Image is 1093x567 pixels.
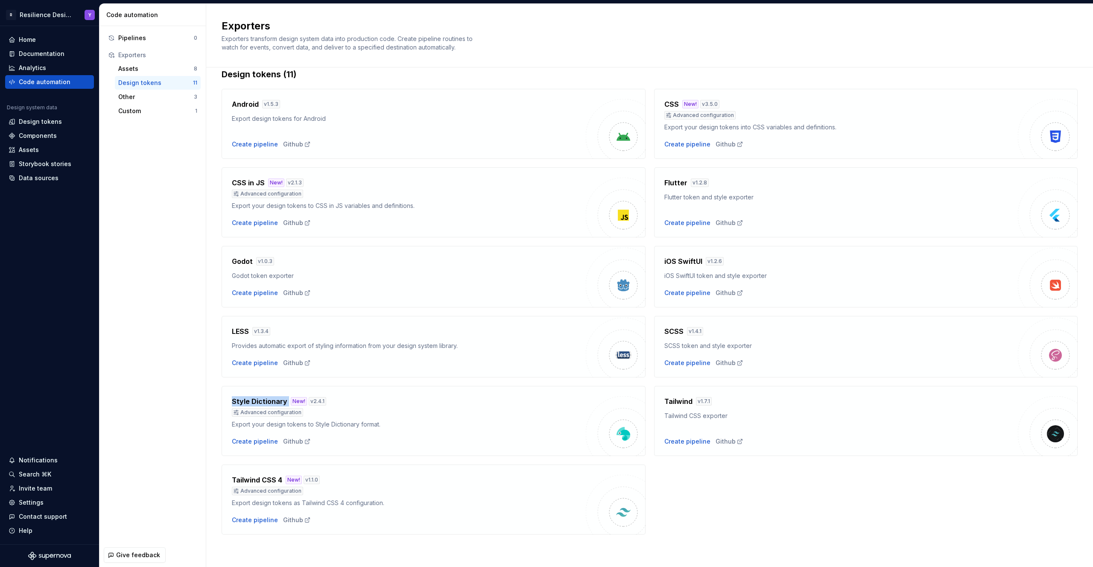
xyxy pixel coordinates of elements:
[687,327,703,336] div: v 1.4.1
[222,19,1067,33] h2: Exporters
[193,79,197,86] div: 11
[232,272,586,280] div: Godot token exporter
[232,420,586,429] div: Export your design tokens to Style Dictionary format.
[664,178,687,188] h4: Flutter
[232,190,303,198] div: Advanced configuration
[118,107,195,115] div: Custom
[232,140,278,149] div: Create pipeline
[283,289,311,297] a: Github
[664,99,679,109] h4: CSS
[5,61,94,75] a: Analytics
[283,359,311,367] a: Github
[19,50,64,58] div: Documentation
[232,359,278,367] button: Create pipeline
[5,75,94,89] a: Code automation
[19,526,32,535] div: Help
[19,117,62,126] div: Design tokens
[118,93,194,101] div: Other
[7,104,57,111] div: Design system data
[716,289,743,297] a: Github
[19,498,44,507] div: Settings
[19,132,57,140] div: Components
[5,524,94,538] button: Help
[118,64,194,73] div: Assets
[5,143,94,157] a: Assets
[232,487,303,495] div: Advanced configuration
[716,140,743,149] a: Github
[664,123,1018,132] div: Export your design tokens into CSS variables and definitions.
[664,111,736,120] div: Advanced configuration
[232,256,253,266] h4: Godot
[28,552,71,560] svg: Supernova Logo
[115,76,201,90] button: Design tokens11
[19,174,58,182] div: Data sources
[222,35,474,51] span: Exporters transform design system data into production code. Create pipeline routines to watch fo...
[664,359,710,367] button: Create pipeline
[19,35,36,44] div: Home
[115,104,201,118] a: Custom1
[5,510,94,523] button: Contact support
[194,94,197,100] div: 3
[232,437,278,446] button: Create pipeline
[19,160,71,168] div: Storybook stories
[716,437,743,446] div: Github
[104,547,166,563] button: Give feedback
[115,90,201,104] button: Other3
[232,219,278,227] button: Create pipeline
[5,129,94,143] a: Components
[88,12,91,18] div: Y
[664,396,693,406] h4: Tailwind
[5,496,94,509] a: Settings
[664,437,710,446] button: Create pipeline
[232,396,287,406] h4: Style Dictionary
[19,78,70,86] div: Code automation
[706,257,724,266] div: v 1.2.6
[19,512,67,521] div: Contact support
[283,219,311,227] a: Github
[118,34,194,42] div: Pipelines
[5,33,94,47] a: Home
[19,456,58,465] div: Notifications
[20,11,74,19] div: Resilience Design System
[2,6,97,24] button: RResilience Design SystemY
[283,437,311,446] div: Github
[664,326,684,336] h4: SCSS
[19,484,52,493] div: Invite team
[232,516,278,524] button: Create pipeline
[664,412,1018,420] div: Tailwind CSS exporter
[664,140,710,149] button: Create pipeline
[106,11,202,19] div: Code automation
[232,408,303,417] div: Advanced configuration
[283,140,311,149] a: Github
[115,62,201,76] button: Assets8
[232,475,282,485] h4: Tailwind CSS 4
[700,100,719,108] div: v 3.5.0
[118,51,197,59] div: Exporters
[232,499,586,507] div: Export design tokens as Tailwind CSS 4 configuration.
[664,272,1018,280] div: iOS SwiftUI token and style exporter
[304,476,320,484] div: v 1.1.0
[262,100,280,108] div: v 1.5.3
[268,178,284,187] div: New!
[5,171,94,185] a: Data sources
[716,219,743,227] a: Github
[716,359,743,367] a: Github
[19,470,51,479] div: Search ⌘K
[664,289,710,297] div: Create pipeline
[232,289,278,297] button: Create pipeline
[664,342,1018,350] div: SCSS token and style exporter
[232,114,586,123] div: Export design tokens for Android
[194,65,197,72] div: 8
[286,178,304,187] div: v 2.1.3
